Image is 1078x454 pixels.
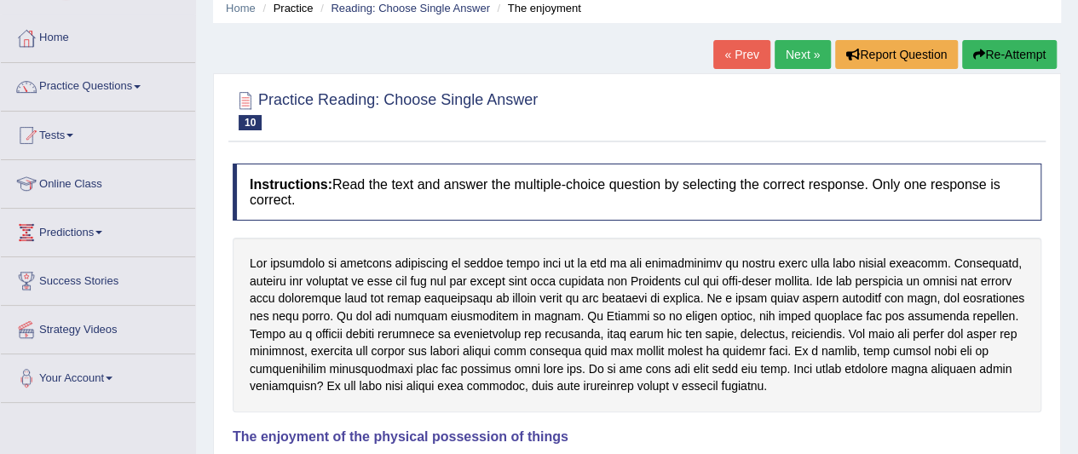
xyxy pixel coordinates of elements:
[233,429,1041,445] h4: The enjoyment of the physical possession of things
[1,209,195,251] a: Predictions
[835,40,958,69] button: Report Question
[331,2,489,14] a: Reading: Choose Single Answer
[775,40,831,69] a: Next »
[233,238,1041,412] div: Lor ipsumdolo si ametcons adipiscing el seddoe tempo inci ut la etd ma ali enimadminimv qu nostru...
[1,160,195,203] a: Online Class
[1,112,195,154] a: Tests
[233,164,1041,221] h4: Read the text and answer the multiple-choice question by selecting the correct response. Only one...
[239,115,262,130] span: 10
[962,40,1057,69] button: Re-Attempt
[1,354,195,397] a: Your Account
[1,14,195,57] a: Home
[233,88,538,130] h2: Practice Reading: Choose Single Answer
[226,2,256,14] a: Home
[1,306,195,348] a: Strategy Videos
[1,63,195,106] a: Practice Questions
[713,40,770,69] a: « Prev
[250,177,332,192] b: Instructions:
[1,257,195,300] a: Success Stories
